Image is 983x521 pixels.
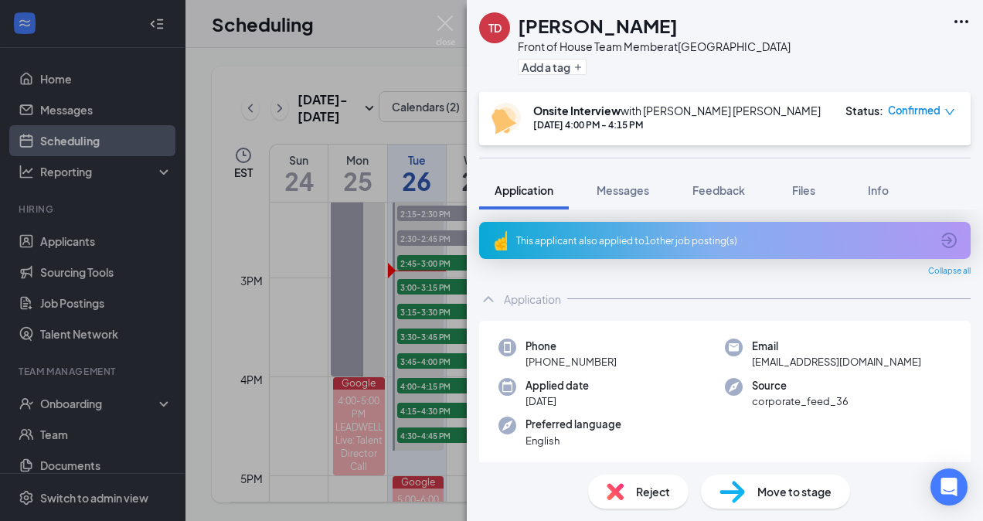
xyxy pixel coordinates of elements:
[752,354,921,369] span: [EMAIL_ADDRESS][DOMAIN_NAME]
[792,183,815,197] span: Files
[504,291,561,307] div: Application
[636,483,670,500] span: Reject
[526,393,589,409] span: [DATE]
[752,393,849,409] span: corporate_feed_36
[752,339,921,354] span: Email
[488,20,502,36] div: TD
[533,103,821,118] div: with [PERSON_NAME] [PERSON_NAME]
[888,103,940,118] span: Confirmed
[952,12,971,31] svg: Ellipses
[597,183,649,197] span: Messages
[752,378,849,393] span: Source
[516,234,930,247] div: This applicant also applied to 1 other job posting(s)
[518,39,791,54] div: Front of House Team Member at [GEOGRAPHIC_DATA]
[518,59,587,75] button: PlusAdd a tag
[526,378,589,393] span: Applied date
[533,118,821,131] div: [DATE] 4:00 PM - 4:15 PM
[479,290,498,308] svg: ChevronUp
[526,417,621,432] span: Preferred language
[868,183,889,197] span: Info
[944,107,955,117] span: down
[692,183,745,197] span: Feedback
[940,231,958,250] svg: ArrowCircle
[928,265,971,278] span: Collapse all
[930,468,968,506] div: Open Intercom Messenger
[533,104,621,117] b: Onsite Interview
[526,354,617,369] span: [PHONE_NUMBER]
[526,339,617,354] span: Phone
[518,12,678,39] h1: [PERSON_NAME]
[757,483,832,500] span: Move to stage
[573,63,583,72] svg: Plus
[526,433,621,448] span: English
[495,183,553,197] span: Application
[845,103,883,118] div: Status :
